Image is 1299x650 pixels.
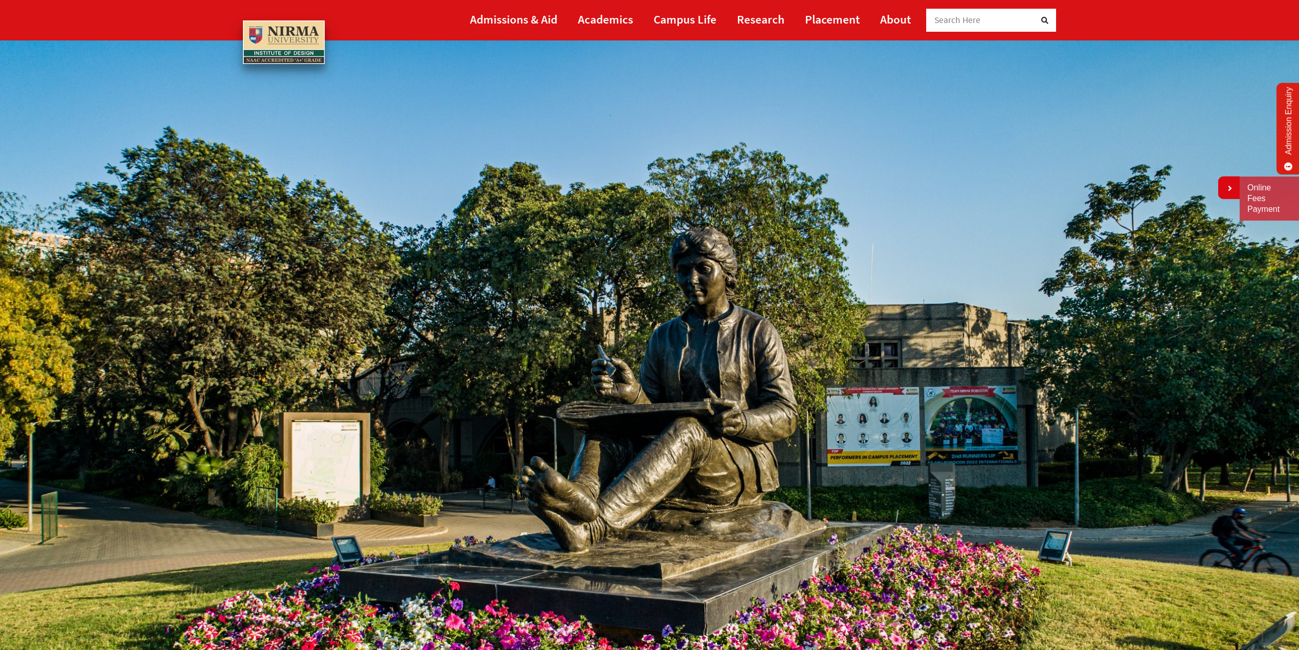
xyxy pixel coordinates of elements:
a: Online Fees Payment [1247,183,1291,214]
a: About [880,8,911,31]
span: Search Here [934,14,981,26]
img: main_logo [243,20,325,64]
a: Placement [805,8,860,31]
a: Academics [578,8,633,31]
a: Admissions & Aid [470,8,557,31]
a: Research [737,8,785,31]
a: Campus Life [654,8,716,31]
